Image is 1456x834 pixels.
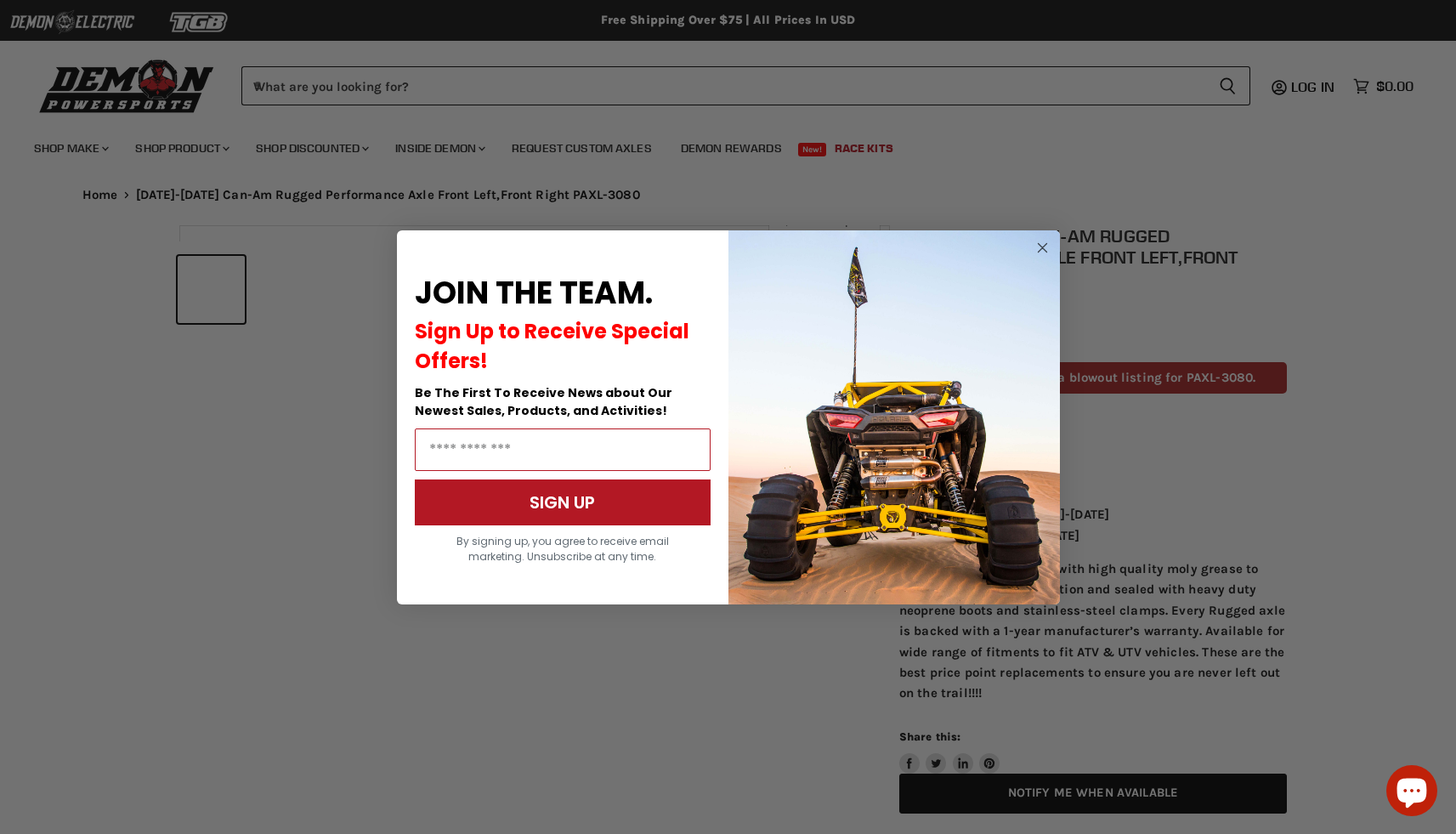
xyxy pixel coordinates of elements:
[1032,237,1053,258] button: Close dialog
[415,384,672,419] span: Be The First To Receive News about Our Newest Sales, Products, and Activities!
[415,479,711,525] button: SIGN UP
[456,534,669,564] span: By signing up, you agree to receive email marketing. Unsubscribe at any time.
[415,428,711,471] input: Email Address
[415,317,689,375] span: Sign Up to Receive Special Offers!
[728,230,1060,604] img: a9095488-b6e7-41ba-879d-588abfab540b.jpeg
[1381,765,1442,820] inbox-online-store-chat: Shopify online store chat
[415,271,653,315] span: JOIN THE TEAM.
